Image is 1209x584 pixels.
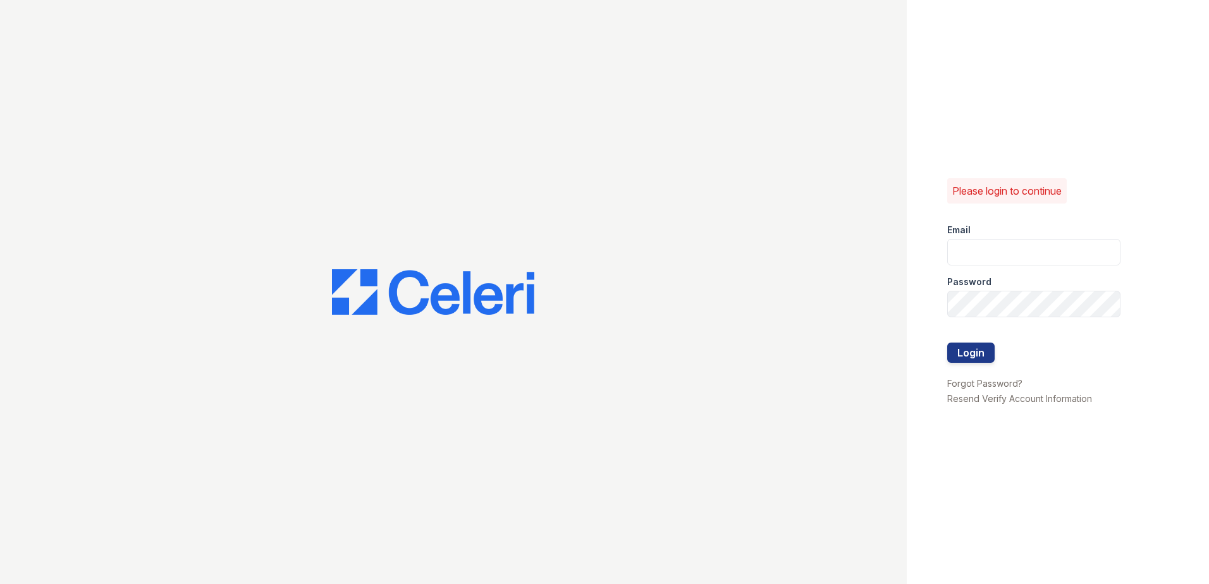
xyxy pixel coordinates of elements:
a: Forgot Password? [947,378,1022,389]
p: Please login to continue [952,183,1062,198]
label: Password [947,276,991,288]
a: Resend Verify Account Information [947,393,1092,404]
button: Login [947,343,995,363]
img: CE_Logo_Blue-a8612792a0a2168367f1c8372b55b34899dd931a85d93a1a3d3e32e68fde9ad4.png [332,269,534,315]
label: Email [947,224,971,236]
